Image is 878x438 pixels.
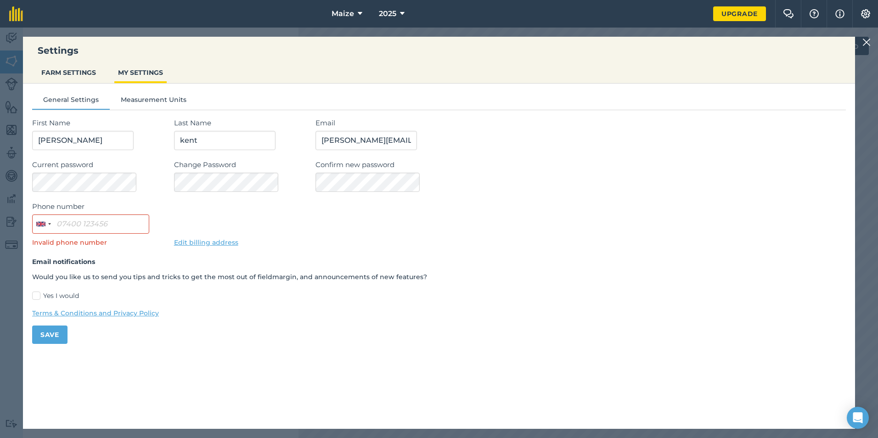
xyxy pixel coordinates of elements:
[174,238,238,247] a: Edit billing address
[32,159,165,170] label: Current password
[315,159,846,170] label: Confirm new password
[862,37,871,48] img: svg+xml;base64,PHN2ZyB4bWxucz0iaHR0cDovL3d3dy53My5vcmcvMjAwMC9zdmciIHdpZHRoPSIyMiIgaGVpZ2h0PSIzMC...
[32,95,110,108] button: General Settings
[9,6,23,21] img: fieldmargin Logo
[32,308,846,318] a: Terms & Conditions and Privacy Policy
[379,8,396,19] span: 2025
[174,159,307,170] label: Change Password
[38,64,100,81] button: FARM SETTINGS
[110,95,197,108] button: Measurement Units
[809,9,820,18] img: A question mark icon
[332,8,354,19] span: Maize
[32,118,165,129] label: First Name
[32,257,846,267] h4: Email notifications
[23,44,855,57] h3: Settings
[847,407,869,429] div: Open Intercom Messenger
[860,9,871,18] img: A cog icon
[32,237,165,247] p: Invalid phone number
[315,118,846,129] label: Email
[835,8,844,19] img: svg+xml;base64,PHN2ZyB4bWxucz0iaHR0cDovL3d3dy53My5vcmcvMjAwMC9zdmciIHdpZHRoPSIxNyIgaGVpZ2h0PSIxNy...
[783,9,794,18] img: Two speech bubbles overlapping with the left bubble in the forefront
[174,118,307,129] label: Last Name
[33,215,54,233] button: Selected country
[114,64,167,81] button: MY SETTINGS
[32,201,165,212] label: Phone number
[32,214,149,234] input: 07400 123456
[32,291,846,301] label: Yes I would
[32,326,68,344] button: Save
[713,6,766,21] a: Upgrade
[32,272,846,282] p: Would you like us to send you tips and tricks to get the most out of fieldmargin, and announcemen...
